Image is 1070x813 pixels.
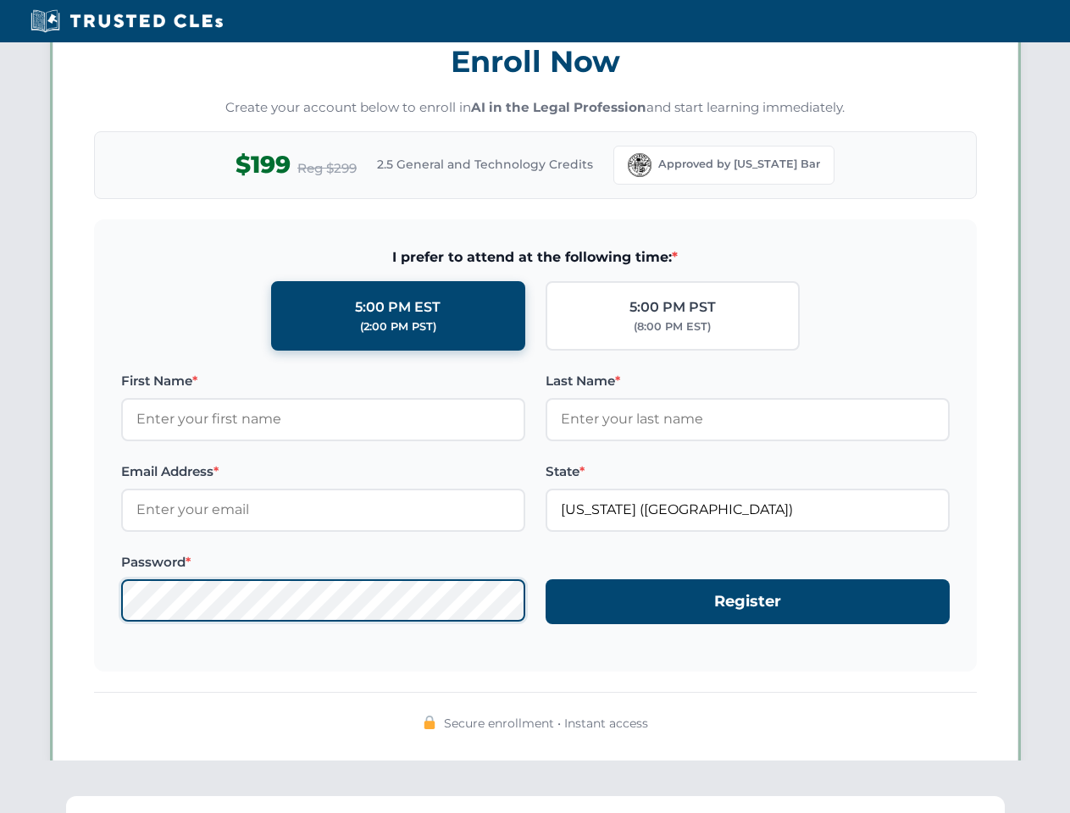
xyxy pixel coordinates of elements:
[25,8,228,34] img: Trusted CLEs
[628,153,651,177] img: Florida Bar
[297,158,357,179] span: Reg $299
[546,489,950,531] input: Florida (FL)
[546,462,950,482] label: State
[423,716,436,729] img: 🔒
[121,371,525,391] label: First Name
[546,579,950,624] button: Register
[94,98,977,118] p: Create your account below to enroll in and start learning immediately.
[355,296,441,318] div: 5:00 PM EST
[471,99,646,115] strong: AI in the Legal Profession
[121,398,525,440] input: Enter your first name
[629,296,716,318] div: 5:00 PM PST
[121,462,525,482] label: Email Address
[121,552,525,572] label: Password
[94,35,977,88] h3: Enroll Now
[546,398,950,440] input: Enter your last name
[121,489,525,531] input: Enter your email
[444,714,648,733] span: Secure enrollment • Instant access
[634,318,711,335] div: (8:00 PM EST)
[377,155,593,174] span: 2.5 General and Technology Credits
[236,146,291,184] span: $199
[546,371,950,391] label: Last Name
[121,246,950,268] span: I prefer to attend at the following time:
[658,156,820,173] span: Approved by [US_STATE] Bar
[360,318,436,335] div: (2:00 PM PST)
